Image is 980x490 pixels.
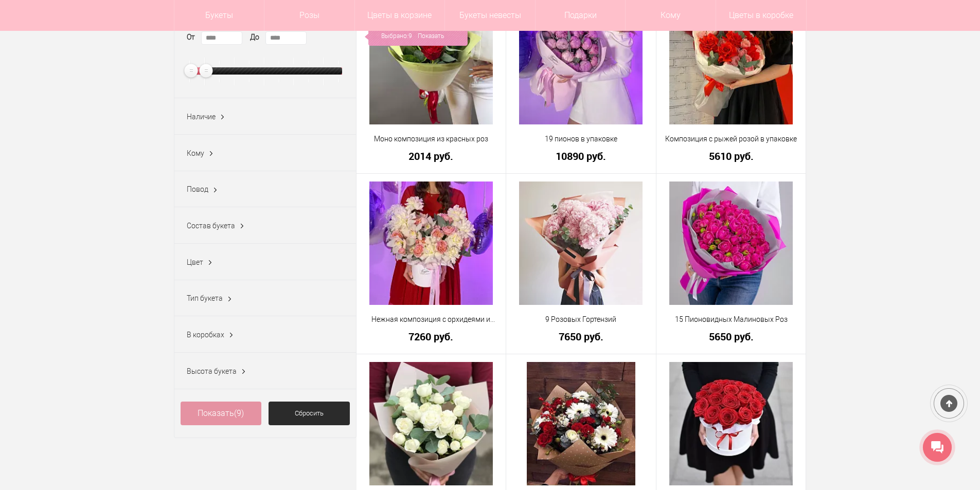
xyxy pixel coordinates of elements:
a: 5610 руб. [663,151,799,161]
img: Композиция из 19 Роз в коробке [669,362,793,485]
span: Кому [187,149,204,157]
span: Повод [187,185,208,193]
a: Показать [418,26,444,46]
a: 7260 руб. [363,331,500,342]
label: От [187,32,195,43]
a: Моно композиция из красных роз [363,134,500,144]
div: Выбрано: [365,26,468,46]
img: 19 пионов в упаковке [519,1,643,124]
span: Наличие [187,113,216,121]
a: Сбросить [269,402,350,425]
a: 15 Пионовидных Малиновых Роз [663,314,799,325]
span: Состав букета [187,222,235,230]
span: 9 [408,26,412,46]
span: (9) [234,408,244,418]
span: Цвет [187,258,203,266]
img: 5 Пионовидных Белых Роз с эвкалиптом [369,362,493,485]
img: Композиция "Вишнёвое Дерево" [527,362,635,485]
img: Композиция с рыжей розой в упаковке [669,1,793,124]
label: До [250,32,259,43]
a: 7650 руб. [513,331,649,342]
a: 5650 руб. [663,331,799,342]
img: Моно композиция из красных роз [369,1,493,124]
a: 10890 руб. [513,151,649,161]
img: 15 Пионовидных Малиновых Роз [669,182,793,305]
img: Нежная композиция с орхидеями и розами [369,182,493,305]
a: Композиция с рыжей розой в упаковке [663,134,799,144]
a: 2014 руб. [363,151,500,161]
span: Высота букета [187,367,237,375]
a: Нежная композиция с орхидеями и розами [363,314,500,325]
a: Показать(9) [181,402,262,425]
img: 9 Розовых Гортензий [519,182,643,305]
span: В коробках [187,331,224,339]
a: 19 пионов в упаковке [513,134,649,144]
span: Тип букета [187,294,223,302]
a: 9 Розовых Гортензий [513,314,649,325]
